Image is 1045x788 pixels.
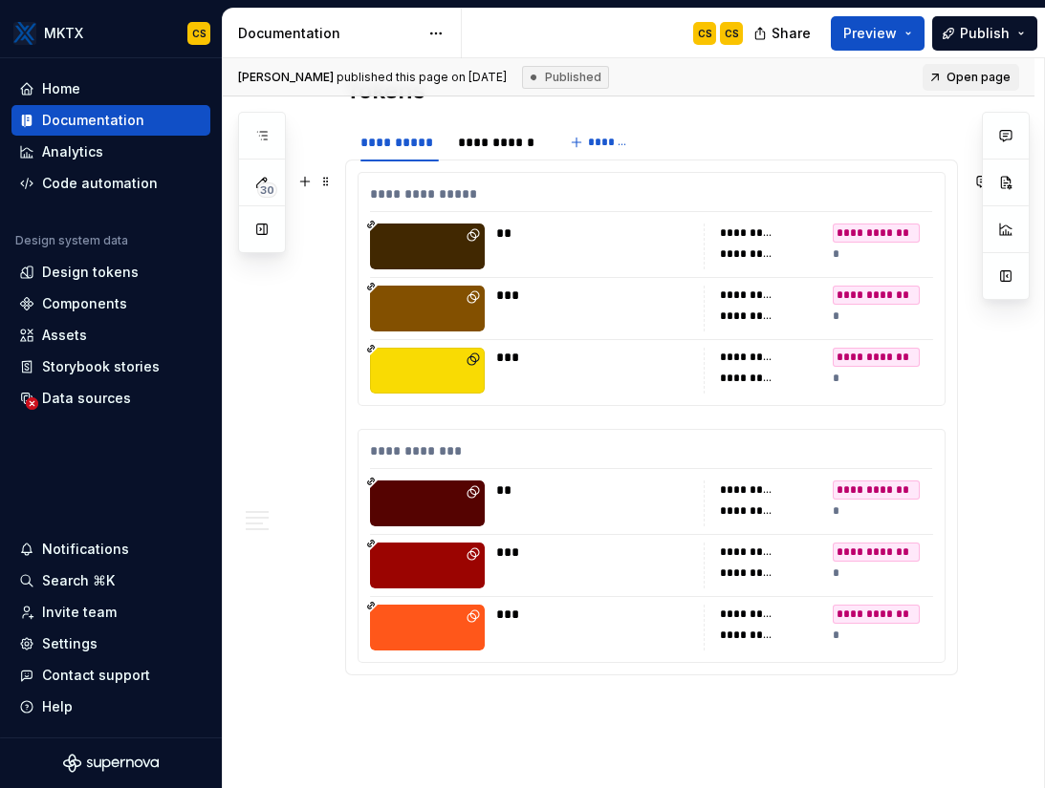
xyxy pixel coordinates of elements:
button: MKTXCS [4,12,218,53]
button: Publish [932,16,1037,51]
div: CS [725,26,739,41]
button: Notifications [11,534,210,564]
div: MKTX [44,24,83,43]
a: Invite team [11,597,210,628]
button: Preview [831,16,925,51]
a: Open page [923,64,1019,91]
button: Help [11,692,210,722]
div: Notifications [42,540,129,559]
a: Code automation [11,168,210,199]
span: 30 [257,182,277,198]
div: Settings [42,634,98,653]
a: Settings [11,628,210,659]
div: Components [42,294,127,313]
div: Design system data [15,233,128,248]
div: Help [42,697,73,716]
a: Home [11,74,210,104]
div: Code automation [42,174,158,193]
img: 6599c211-2218-4379-aa47-474b768e6477.png [13,22,36,45]
div: CS [698,26,712,41]
span: Open page [947,70,1011,85]
svg: Supernova Logo [63,754,159,773]
a: Analytics [11,137,210,167]
div: Storybook stories [42,357,160,376]
span: Preview [843,24,897,43]
button: Search ⌘K [11,565,210,596]
div: Contact support [42,666,150,685]
div: Design tokens [42,263,139,282]
a: Design tokens [11,257,210,288]
div: Analytics [42,142,103,161]
div: Assets [42,326,87,345]
div: Home [42,79,80,98]
div: Documentation [238,24,419,43]
span: [PERSON_NAME] [238,70,334,84]
div: Search ⌘K [42,571,115,590]
section-item: Dark Theme [358,172,946,663]
div: CS [192,26,207,41]
button: Share [744,16,823,51]
div: Data sources [42,389,131,408]
button: Contact support [11,660,210,691]
a: Storybook stories [11,351,210,382]
a: Assets [11,320,210,351]
span: published this page on [DATE] [238,70,507,85]
span: Share [772,24,811,43]
div: Documentation [42,111,144,130]
a: Components [11,288,210,319]
div: Invite team [42,603,117,622]
div: Published [522,66,609,89]
a: Documentation [11,105,210,136]
span: Publish [960,24,1010,43]
a: Data sources [11,383,210,414]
